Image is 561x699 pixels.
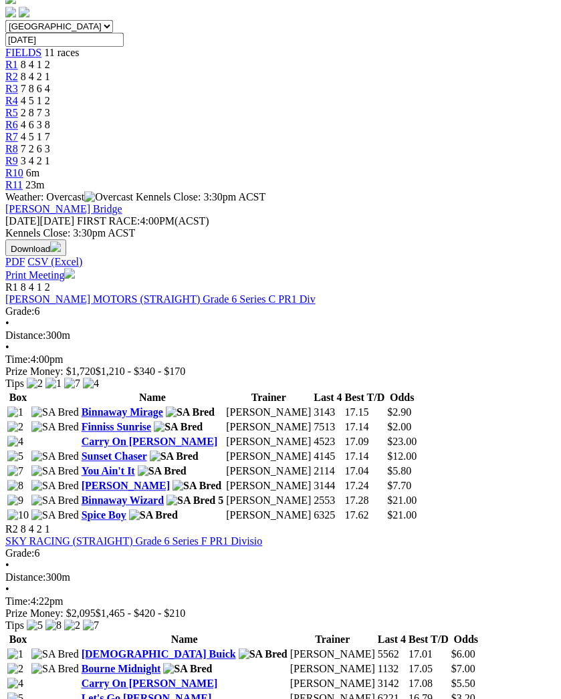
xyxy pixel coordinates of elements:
img: download.svg [50,241,61,252]
th: Best T/D [344,391,386,404]
a: R8 [5,143,18,154]
th: Name [81,633,288,646]
a: SKY RACING (STRAIGHT) Grade 6 Series F PR1 Divisio [5,535,262,547]
a: R7 [5,131,18,142]
span: • [5,317,9,329]
span: Time: [5,595,31,607]
img: 2 [64,619,80,632]
a: Sunset Chaser [82,450,147,462]
span: Distance: [5,571,45,583]
div: Prize Money: $1,720 [5,366,556,378]
span: $2.90 [387,406,411,418]
img: SA Bred [166,495,215,507]
img: twitter.svg [19,7,29,17]
img: SA Bred [31,450,79,462]
a: R2 [5,71,18,82]
span: $1,465 - $420 - $210 [96,607,186,619]
span: R6 [5,119,18,130]
img: facebook.svg [5,7,16,17]
td: 4145 [313,450,342,463]
td: 17.04 [344,464,386,478]
span: 8 4 1 2 [21,281,50,293]
span: $12.00 [387,450,417,462]
img: 8 [7,480,23,492]
th: Odds [386,391,417,404]
img: 2 [7,663,23,675]
a: CSV (Excel) [27,256,82,267]
td: 2114 [313,464,342,478]
td: 3142 [377,677,407,690]
span: Grade: [5,305,35,317]
span: FIRST RACE: [77,215,140,227]
span: • [5,583,9,595]
img: 4 [7,436,23,448]
td: [PERSON_NAME] [225,406,312,419]
td: 17.15 [344,406,386,419]
img: 1 [7,406,23,418]
input: Select date [5,33,124,47]
span: 4:00PM(ACST) [77,215,209,227]
img: 1 [7,648,23,660]
span: • [5,559,9,571]
img: 5 [7,450,23,462]
a: R5 [5,107,18,118]
th: Last 4 [377,633,407,646]
a: Bourne Midnight [82,663,161,674]
span: 4 6 3 8 [21,119,50,130]
td: 6325 [313,509,342,522]
span: Grade: [5,547,35,559]
td: 3143 [313,406,342,419]
td: [PERSON_NAME] [225,450,312,463]
span: $21.00 [387,509,417,521]
div: 6 [5,305,556,317]
img: SA Bred [31,495,79,507]
td: 4523 [313,435,342,448]
span: 11 races [44,47,79,58]
img: 4 [83,378,99,390]
span: $2.00 [387,421,411,432]
img: SA Bred [154,421,203,433]
a: Print Meeting [5,269,75,281]
a: [DEMOGRAPHIC_DATA] Buick [82,648,236,660]
a: [PERSON_NAME] Bridge [5,203,122,215]
a: R3 [5,83,18,94]
a: R10 [5,167,23,178]
th: Best T/D [408,633,449,646]
a: R11 [5,179,23,190]
td: 5562 [377,648,407,661]
img: 5 [27,619,43,632]
img: 9 [7,495,23,507]
td: [PERSON_NAME] [225,464,312,478]
div: 4:22pm [5,595,556,607]
span: FIELDS [5,47,41,58]
img: 7 [64,378,80,390]
a: Finniss Sunrise [82,421,151,432]
td: [PERSON_NAME] [290,677,376,690]
span: R1 [5,281,18,293]
img: printer.svg [64,268,75,279]
span: 7 2 6 3 [21,143,50,154]
span: $1,210 - $340 - $170 [96,366,186,377]
span: $5.50 [451,678,475,689]
span: 8 4 1 2 [21,59,50,70]
th: Trainer [225,391,312,404]
span: R9 [5,155,18,166]
div: Prize Money: $2,095 [5,607,556,619]
span: Tips [5,619,24,631]
img: 7 [83,619,99,632]
td: [PERSON_NAME] [225,420,312,434]
img: SA Bred [31,465,79,477]
img: SA Bred [166,406,215,418]
td: 17.08 [408,677,449,690]
span: 8 4 2 1 [21,71,50,82]
img: SA Bred [31,648,79,660]
td: 7513 [313,420,342,434]
img: 2 [27,378,43,390]
th: Name [81,391,225,404]
span: 5 [218,495,223,506]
